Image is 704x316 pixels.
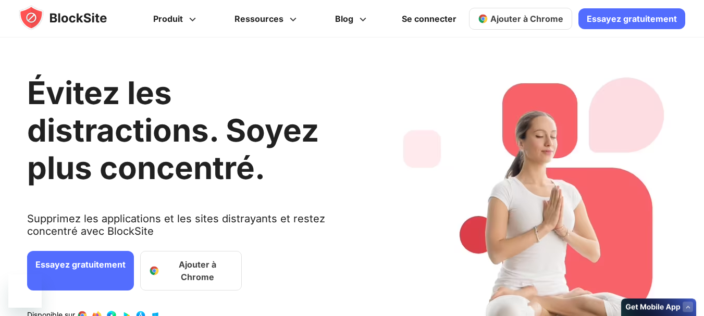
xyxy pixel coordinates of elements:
font: Blog [335,14,353,24]
a: Ajouter à Chrome [469,8,572,30]
font: Supprimez les applications et les sites distrayants et restez concentré avec BlockSite [27,212,325,237]
img: chrome-icon.svg [478,14,488,24]
font: Produit [153,14,183,24]
font: Ajouter à Chrome [179,259,216,282]
a: Essayez gratuitement [578,8,685,29]
font: Ressources [234,14,283,24]
img: blocksite-icon.5d769676.svg [19,5,127,30]
a: Essayez gratuitement [27,251,134,290]
a: Se connecter [396,6,463,31]
font: Ajouter à Chrome [490,14,563,24]
a: Ajouter à Chrome [140,251,242,290]
iframe: Bouton de lancement de la fenêtre de messagerie [8,274,42,308]
font: Évitez les distractions. Soyez plus concentré. [27,74,319,186]
font: Essayez gratuitement [587,14,677,24]
font: Se connecter [402,14,456,24]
